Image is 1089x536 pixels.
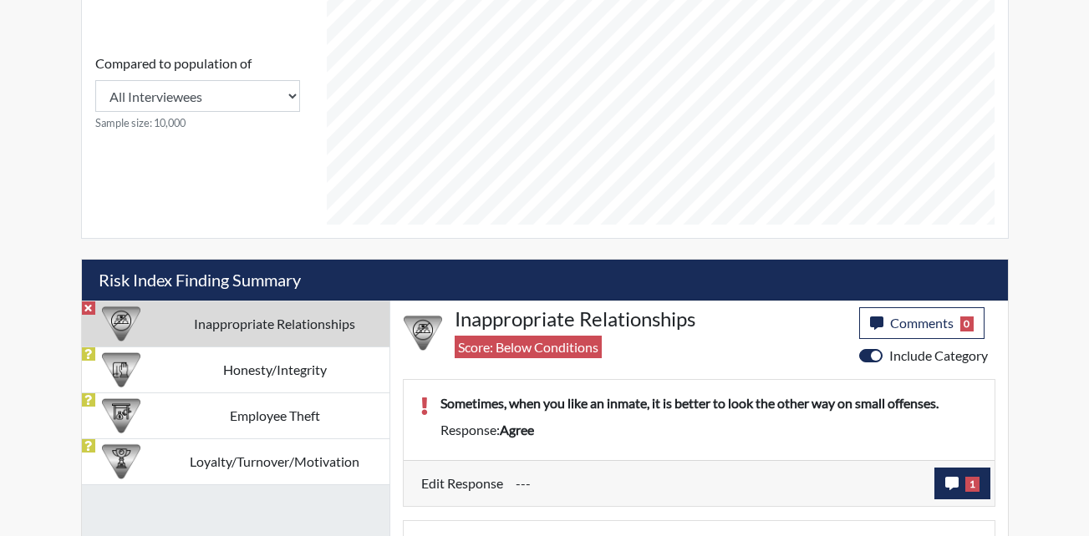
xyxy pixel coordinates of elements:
[428,420,990,440] div: Response:
[455,307,847,331] h4: Inappropriate Relationships
[95,115,300,131] small: Sample size: 10,000
[455,336,602,358] span: Score: Below Conditions
[889,346,988,366] label: Include Category
[102,351,140,389] img: CATEGORY%20ICON-11.a5f294f4.png
[859,307,985,339] button: Comments0
[82,260,1008,301] h5: Risk Index Finding Summary
[404,314,442,352] img: CATEGORY%20ICON-14.139f8ef7.png
[160,346,389,392] td: Honesty/Integrity
[160,301,389,346] td: Inappropriate Relationships
[890,315,954,331] span: Comments
[102,397,140,435] img: CATEGORY%20ICON-07.58b65e52.png
[440,393,978,413] p: Sometimes, when you like an inmate, it is better to look the other way on small offenses.
[960,316,975,331] span: 0
[102,305,140,343] img: CATEGORY%20ICON-14.139f8ef7.png
[102,442,140,481] img: CATEGORY%20ICON-17.40ef8247.png
[934,468,990,499] button: 1
[421,468,503,499] label: Edit Response
[95,53,300,131] div: Consistency Score comparison among population
[965,477,980,492] span: 1
[95,53,252,73] label: Compared to population of
[500,422,534,437] span: agree
[160,438,389,484] td: Loyalty/Turnover/Motivation
[160,392,389,438] td: Employee Theft
[503,468,934,499] div: Update the test taker's response, the change might impact the score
